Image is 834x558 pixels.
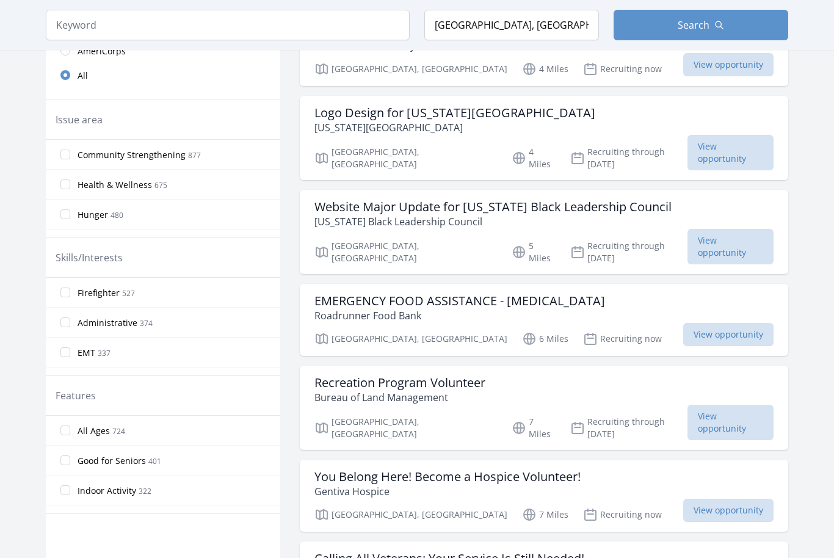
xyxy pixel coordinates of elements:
[512,241,556,265] p: 5 Miles
[78,70,88,82] span: All
[300,284,788,357] a: EMERGENCY FOOD ASSISTANCE - [MEDICAL_DATA] Roadrunner Food Bank [GEOGRAPHIC_DATA], [GEOGRAPHIC_DA...
[570,147,688,171] p: Recruiting through [DATE]
[687,136,774,171] span: View opportunity
[60,318,70,328] input: Administrative 374
[314,215,672,230] p: [US_STATE] Black Leadership Council
[78,426,110,438] span: All Ages
[78,288,120,300] span: Firefighter
[60,180,70,190] input: Health & Wellness 675
[314,121,595,136] p: [US_STATE][GEOGRAPHIC_DATA]
[314,200,672,215] h3: Website Major Update for [US_STATE] Black Leadership Council
[300,96,788,181] a: Logo Design for [US_STATE][GEOGRAPHIC_DATA] [US_STATE][GEOGRAPHIC_DATA] [GEOGRAPHIC_DATA], [GEOGR...
[583,332,662,347] p: Recruiting now
[300,15,788,87] a: Feed our Community - Weekly Food Distribution Rio Grande Food Project [GEOGRAPHIC_DATA], [GEOGRAP...
[60,150,70,160] input: Community Strengthening 877
[687,405,774,441] span: View opportunity
[122,289,135,299] span: 527
[154,181,167,191] span: 675
[56,113,103,128] legend: Issue area
[148,457,161,467] span: 401
[314,332,507,347] p: [GEOGRAPHIC_DATA], [GEOGRAPHIC_DATA]
[522,62,568,77] p: 4 Miles
[140,319,153,329] span: 374
[424,10,599,40] input: Location
[60,348,70,358] input: EMT 337
[570,416,688,441] p: Recruiting through [DATE]
[78,485,136,498] span: Indoor Activity
[139,487,151,497] span: 322
[314,106,595,121] h3: Logo Design for [US_STATE][GEOGRAPHIC_DATA]
[78,179,152,192] span: Health & Wellness
[314,62,507,77] p: [GEOGRAPHIC_DATA], [GEOGRAPHIC_DATA]
[78,455,146,468] span: Good for Seniors
[60,288,70,298] input: Firefighter 527
[314,376,485,391] h3: Recreation Program Volunteer
[614,10,788,40] button: Search
[687,230,774,265] span: View opportunity
[522,332,568,347] p: 6 Miles
[683,54,774,77] span: View opportunity
[678,18,709,32] span: Search
[98,349,111,359] span: 337
[512,147,556,171] p: 4 Miles
[314,309,605,324] p: Roadrunner Food Bank
[78,209,108,222] span: Hunger
[46,10,410,40] input: Keyword
[683,499,774,523] span: View opportunity
[314,485,581,499] p: Gentiva Hospice
[46,63,280,88] a: All
[60,456,70,466] input: Good for Seniors 401
[314,508,507,523] p: [GEOGRAPHIC_DATA], [GEOGRAPHIC_DATA]
[522,508,568,523] p: 7 Miles
[60,210,70,220] input: Hunger 480
[188,151,201,161] span: 877
[583,62,662,77] p: Recruiting now
[60,486,70,496] input: Indoor Activity 322
[314,294,605,309] h3: EMERGENCY FOOD ASSISTANCE - [MEDICAL_DATA]
[111,211,123,221] span: 480
[78,317,137,330] span: Administrative
[78,150,186,162] span: Community Strengthening
[314,391,485,405] p: Bureau of Land Management
[78,347,95,360] span: EMT
[112,427,125,437] span: 724
[56,389,96,404] legend: Features
[570,241,688,265] p: Recruiting through [DATE]
[583,508,662,523] p: Recruiting now
[512,416,556,441] p: 7 Miles
[300,460,788,532] a: You Belong Here! Become a Hospice Volunteer! Gentiva Hospice [GEOGRAPHIC_DATA], [GEOGRAPHIC_DATA]...
[60,426,70,436] input: All Ages 724
[300,190,788,275] a: Website Major Update for [US_STATE] Black Leadership Council [US_STATE] Black Leadership Council ...
[314,470,581,485] h3: You Belong Here! Become a Hospice Volunteer!
[46,39,280,63] a: AmeriCorps
[683,324,774,347] span: View opportunity
[300,366,788,451] a: Recreation Program Volunteer Bureau of Land Management [GEOGRAPHIC_DATA], [GEOGRAPHIC_DATA] 7 Mil...
[314,241,497,265] p: [GEOGRAPHIC_DATA], [GEOGRAPHIC_DATA]
[314,416,497,441] p: [GEOGRAPHIC_DATA], [GEOGRAPHIC_DATA]
[314,147,497,171] p: [GEOGRAPHIC_DATA], [GEOGRAPHIC_DATA]
[56,251,123,266] legend: Skills/Interests
[78,46,126,58] span: AmeriCorps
